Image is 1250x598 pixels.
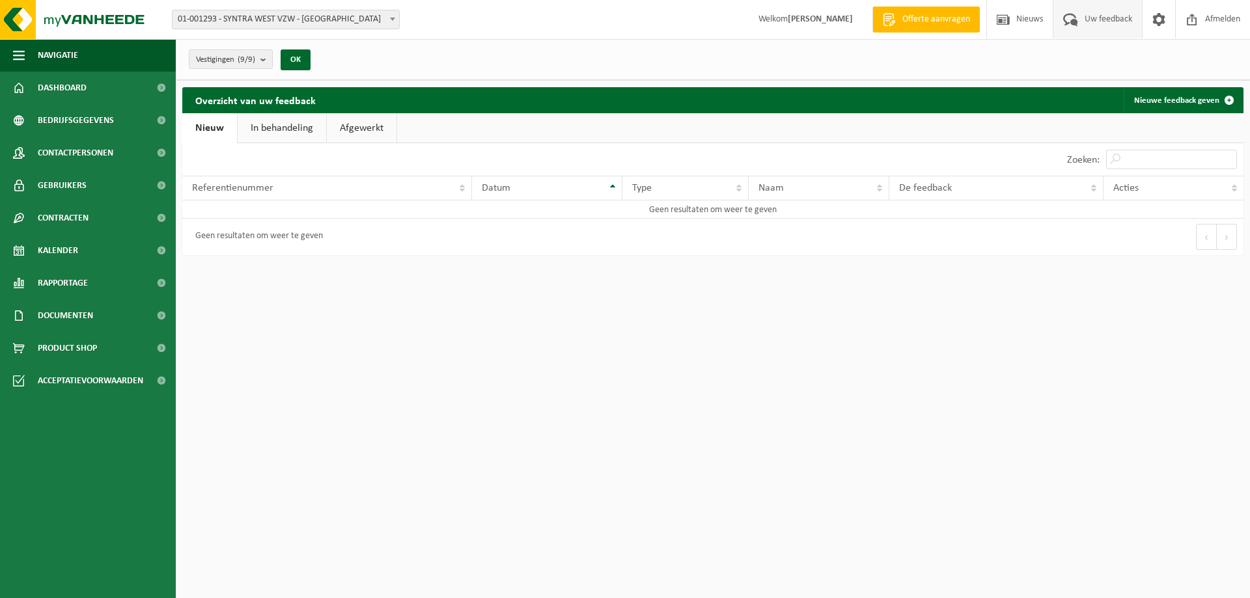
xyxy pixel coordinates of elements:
span: Gebruikers [38,169,87,202]
span: Contactpersonen [38,137,113,169]
span: Contracten [38,202,89,234]
span: Navigatie [38,39,78,72]
span: Datum [482,183,510,193]
span: Documenten [38,299,93,332]
button: Previous [1196,224,1217,250]
a: Offerte aanvragen [872,7,980,33]
span: Referentienummer [192,183,273,193]
strong: [PERSON_NAME] [788,14,853,24]
td: Geen resultaten om weer te geven [182,200,1243,219]
button: OK [281,49,311,70]
span: 01-001293 - SYNTRA WEST VZW - SINT-MICHIELS [173,10,399,29]
count: (9/9) [238,55,255,64]
a: Nieuwe feedback geven [1124,87,1242,113]
span: Vestigingen [196,50,255,70]
span: Bedrijfsgegevens [38,104,114,137]
h2: Overzicht van uw feedback [182,87,329,113]
span: Dashboard [38,72,87,104]
button: Vestigingen(9/9) [189,49,273,69]
span: 01-001293 - SYNTRA WEST VZW - SINT-MICHIELS [172,10,400,29]
a: Afgewerkt [327,113,396,143]
span: Type [632,183,652,193]
div: Geen resultaten om weer te geven [189,225,323,249]
span: Acties [1113,183,1139,193]
span: Naam [758,183,784,193]
span: De feedback [899,183,952,193]
label: Zoeken: [1067,155,1100,165]
span: Rapportage [38,267,88,299]
a: In behandeling [238,113,326,143]
span: Kalender [38,234,78,267]
button: Next [1217,224,1237,250]
span: Product Shop [38,332,97,364]
span: Acceptatievoorwaarden [38,364,143,397]
a: Nieuw [182,113,237,143]
span: Offerte aanvragen [899,13,973,26]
